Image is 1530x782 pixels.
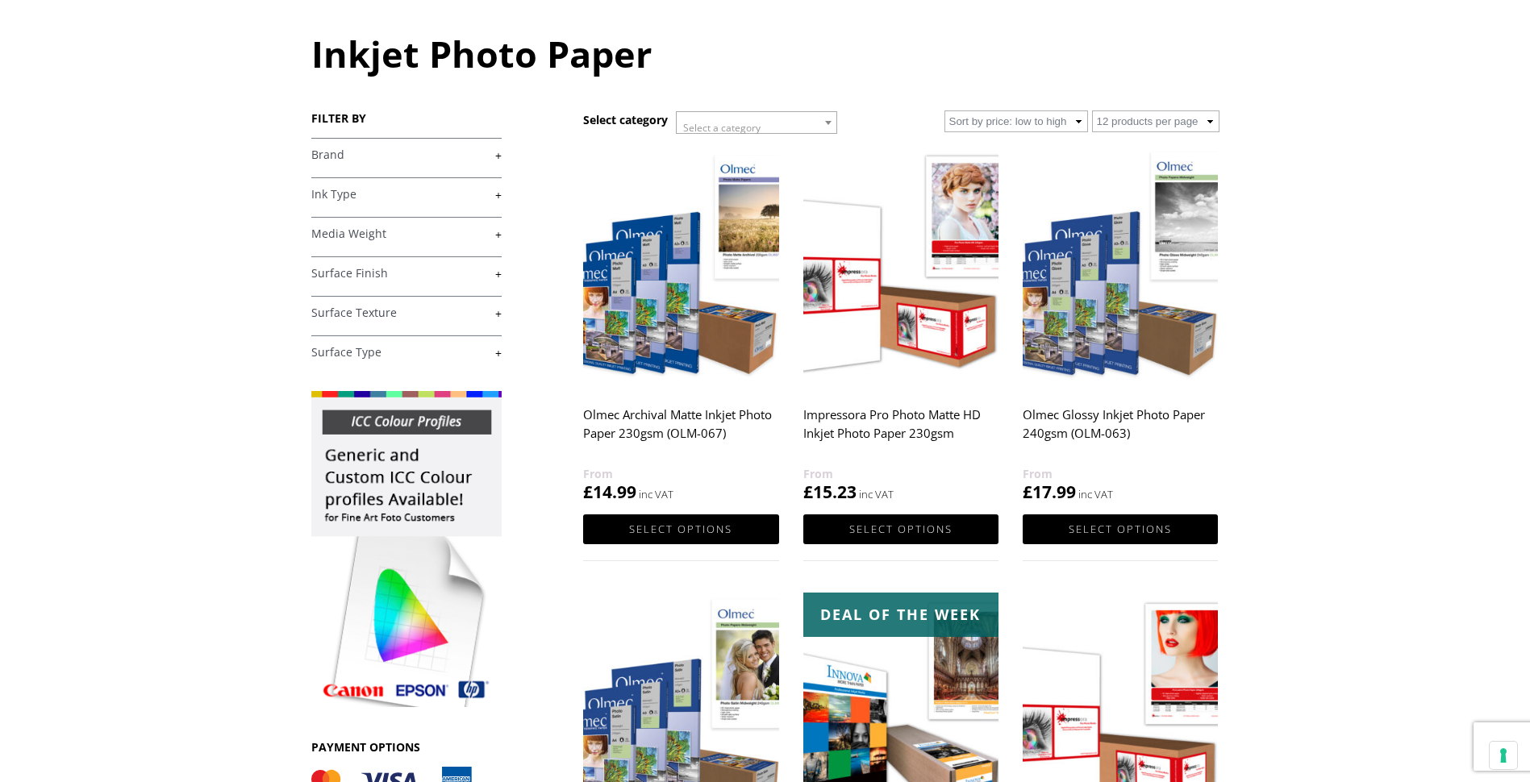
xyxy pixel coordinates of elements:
[803,480,813,503] span: £
[803,145,998,504] a: Impressora Pro Photo Matte HD Inkjet Photo Paper 230gsm £15.23
[1023,145,1218,504] a: Olmec Glossy Inkjet Photo Paper 240gsm (OLM-063) £17.99
[803,480,857,503] bdi: 15.23
[1023,480,1076,503] bdi: 17.99
[583,112,668,127] h3: Select category
[311,739,502,755] h3: PAYMENT OPTIONS
[803,514,998,544] a: Select options for “Impressora Pro Photo Matte HD Inkjet Photo Paper 230gsm”
[311,177,502,210] h4: Ink Type
[311,217,502,249] h4: Media Weight
[583,480,593,503] span: £
[683,121,761,135] span: Select a category
[944,110,1088,132] select: Shop order
[803,145,998,389] img: Impressora Pro Photo Matte HD Inkjet Photo Paper 230gsm
[583,145,778,389] img: Olmec Archival Matte Inkjet Photo Paper 230gsm (OLM-067)
[1023,514,1218,544] a: Select options for “Olmec Glossy Inkjet Photo Paper 240gsm (OLM-063)”
[311,256,502,289] h4: Surface Finish
[311,296,502,328] h4: Surface Texture
[311,266,502,281] a: +
[583,480,636,503] bdi: 14.99
[311,110,502,126] h3: FILTER BY
[311,148,502,163] a: +
[583,145,778,504] a: Olmec Archival Matte Inkjet Photo Paper 230gsm (OLM-067) £14.99
[803,400,998,464] h2: Impressora Pro Photo Matte HD Inkjet Photo Paper 230gsm
[311,187,502,202] a: +
[311,391,502,707] img: promo
[311,345,502,360] a: +
[311,335,502,368] h4: Surface Type
[311,306,502,321] a: +
[1023,400,1218,464] h2: Olmec Glossy Inkjet Photo Paper 240gsm (OLM-063)
[1023,480,1032,503] span: £
[583,514,778,544] a: Select options for “Olmec Archival Matte Inkjet Photo Paper 230gsm (OLM-067)”
[1023,145,1218,389] img: Olmec Glossy Inkjet Photo Paper 240gsm (OLM-063)
[803,593,998,637] div: Deal of the week
[311,227,502,242] a: +
[1490,742,1517,769] button: Your consent preferences for tracking technologies
[311,138,502,170] h4: Brand
[311,29,1219,78] h1: Inkjet Photo Paper
[583,400,778,464] h2: Olmec Archival Matte Inkjet Photo Paper 230gsm (OLM-067)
